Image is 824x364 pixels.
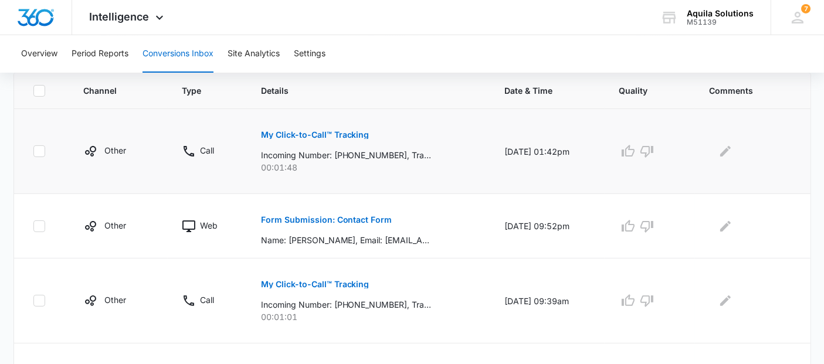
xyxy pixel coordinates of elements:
[104,144,126,157] p: Other
[490,194,605,258] td: [DATE] 09:52pm
[228,35,280,73] button: Site Analytics
[261,234,432,246] p: Name: [PERSON_NAME], Email: [EMAIL_ADDRESS][DOMAIN_NAME], Phone: [PHONE_NUMBER], What can we help...
[261,206,392,234] button: Form Submission: Contact Form
[716,142,735,161] button: Edit Comments
[687,9,754,18] div: account name
[261,216,392,224] p: Form Submission: Contact Form
[143,35,213,73] button: Conversions Inbox
[716,291,735,310] button: Edit Comments
[72,35,128,73] button: Period Reports
[261,121,369,149] button: My Click-to-Call™ Tracking
[261,280,369,288] p: My Click-to-Call™ Tracking
[261,298,432,311] p: Incoming Number: [PHONE_NUMBER], Tracking Number: [PHONE_NUMBER], Ring To: [PHONE_NUMBER], Caller...
[709,84,774,97] span: Comments
[687,18,754,26] div: account id
[83,84,137,97] span: Channel
[261,84,459,97] span: Details
[182,84,216,97] span: Type
[261,131,369,139] p: My Click-to-Call™ Tracking
[90,11,150,23] span: Intelligence
[294,35,325,73] button: Settings
[801,4,811,13] div: notifications count
[261,270,369,298] button: My Click-to-Call™ Tracking
[200,294,214,306] p: Call
[716,217,735,236] button: Edit Comments
[200,219,218,232] p: Web
[261,149,432,161] p: Incoming Number: [PHONE_NUMBER], Tracking Number: [PHONE_NUMBER], Ring To: [PHONE_NUMBER], Caller...
[261,161,476,174] p: 00:01:48
[21,35,57,73] button: Overview
[104,294,126,306] p: Other
[490,258,605,343] td: [DATE] 09:39am
[504,84,574,97] span: Date & Time
[490,109,605,194] td: [DATE] 01:42pm
[801,4,811,13] span: 7
[619,84,664,97] span: Quality
[261,311,476,323] p: 00:01:01
[104,219,126,232] p: Other
[200,144,214,157] p: Call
